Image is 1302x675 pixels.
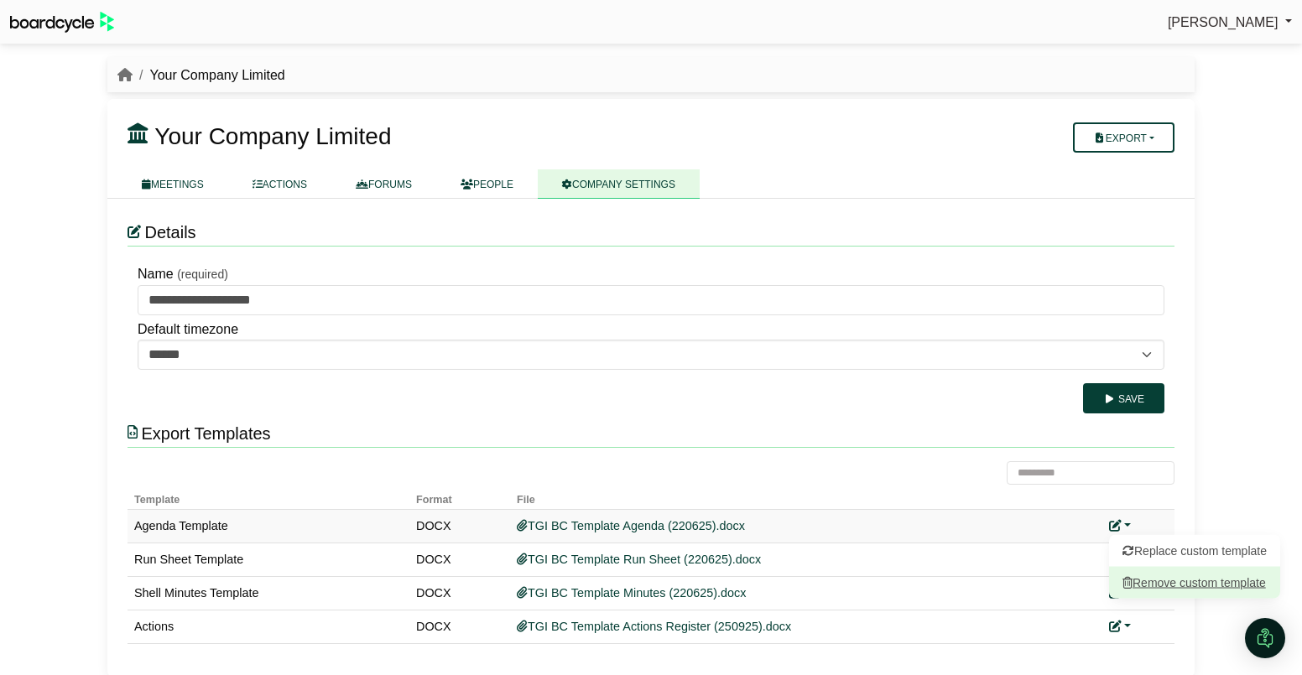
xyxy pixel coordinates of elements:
small: (required) [177,267,228,281]
th: Format [409,485,510,509]
div: Open Intercom Messenger [1245,618,1285,658]
li: Your Company Limited [133,65,285,86]
a: TGI BC Template Actions Register (250925).docx [517,620,791,633]
span: Export Templates [141,424,270,443]
span: [PERSON_NAME] [1168,15,1279,29]
button: Export [1073,122,1174,153]
a: FORUMS [331,169,436,199]
span: Details [144,223,195,241]
td: Agenda Template [128,509,409,543]
td: DOCX [409,543,510,576]
td: DOCX [409,509,510,543]
a: TGI BC Template Run Sheet (220625).docx [517,553,761,566]
th: File [510,485,1102,509]
a: [PERSON_NAME] [1168,12,1292,34]
td: DOCX [409,576,510,610]
img: BoardcycleBlackGreen-aaafeed430059cb809a45853b8cf6d952af9d84e6e89e1f1685b34bfd5cb7d64.svg [10,12,114,33]
td: Run Sheet Template [128,543,409,576]
a: PEOPLE [436,169,538,199]
nav: breadcrumb [117,65,285,86]
a: Replace custom template [1109,534,1280,566]
a: TGI BC Template Agenda (220625).docx [517,519,745,532]
td: Actions [128,610,409,643]
label: Name [138,263,174,285]
button: Save [1083,383,1164,413]
label: Default timezone [138,319,238,340]
a: TGI BC Template Minutes (220625).docx [517,586,747,600]
a: ACTIONS [228,169,331,199]
td: Shell Minutes Template [128,576,409,610]
td: DOCX [409,610,510,643]
button: Remove custom template [1109,567,1280,599]
span: Your Company Limited [154,123,391,149]
a: COMPANY SETTINGS [538,169,700,199]
th: Template [128,485,409,509]
a: MEETINGS [117,169,228,199]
